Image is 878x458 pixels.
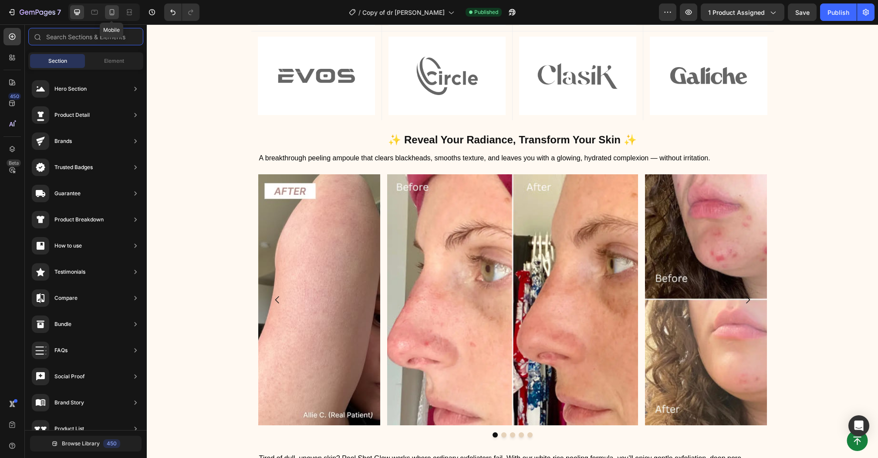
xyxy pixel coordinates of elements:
div: Brands [54,137,72,146]
div: Keywords by Traffic [96,51,147,57]
div: Domain: [DOMAIN_NAME] [23,23,96,30]
div: Guarantee [54,189,81,198]
button: Carousel Back Arrow [118,263,143,288]
img: B5-2-webp_88c9dc36-1169-4537-bbc9-1bcd587496ca.jpg [498,150,749,401]
button: Carousel Next Arrow [589,263,613,288]
div: Product Breakdown [54,215,104,224]
button: Save [788,3,817,21]
div: Compare [54,294,78,302]
p: 7 [57,7,61,17]
span: Browse Library [62,440,100,448]
iframe: To enrich screen reader interactions, please activate Accessibility in Grammarly extension settings [147,24,878,458]
div: Open Intercom Messenger [848,415,869,436]
img: tab_domain_overview_orange.svg [24,51,30,58]
div: Social Proof [54,372,85,381]
div: v 4.0.25 [24,14,43,21]
div: Domain Overview [33,51,78,57]
button: 1 product assigned [701,3,784,21]
div: Product List [54,424,84,433]
div: 450 [8,93,21,100]
div: Testimonials [54,268,85,276]
button: Browse Library450 [30,436,142,451]
div: How to use [54,241,82,250]
img: website_grey.svg [14,23,21,30]
strong: ✨ Reveal Your Radiance, Transform Your Skin ✨ [241,109,490,121]
input: Search Sections & Elements [28,28,143,45]
span: A breakthrough peeling ampoule that clears blackheads, smooths texture, and leaves you with a glo... [112,130,564,137]
div: Product Detail [54,111,90,119]
span: Section [48,57,67,65]
div: Beta [7,159,21,166]
div: 450 [103,439,120,448]
div: Undo/Redo [164,3,199,21]
button: 7 [3,3,65,21]
div: Hero Section [54,85,87,93]
img: logo_orange.svg [14,14,21,21]
button: Publish [820,3,857,21]
div: Publish [827,8,849,17]
img: tab_keywords_by_traffic_grey.svg [87,51,94,58]
span: 1 product assigned [708,8,765,17]
span: Copy of dr [PERSON_NAME] [362,8,445,17]
div: Bundle [54,320,71,329]
span: / [358,8,361,17]
div: Trusted Badges [54,163,93,172]
span: Element [104,57,124,65]
img: B8-webp_0265a50a-36f8-4bad-a309-f3ef528cbbe3.jpg [240,150,491,401]
span: Save [795,9,810,16]
div: Brand Story [54,398,84,407]
span: Published [474,8,498,16]
div: FAQs [54,346,68,355]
